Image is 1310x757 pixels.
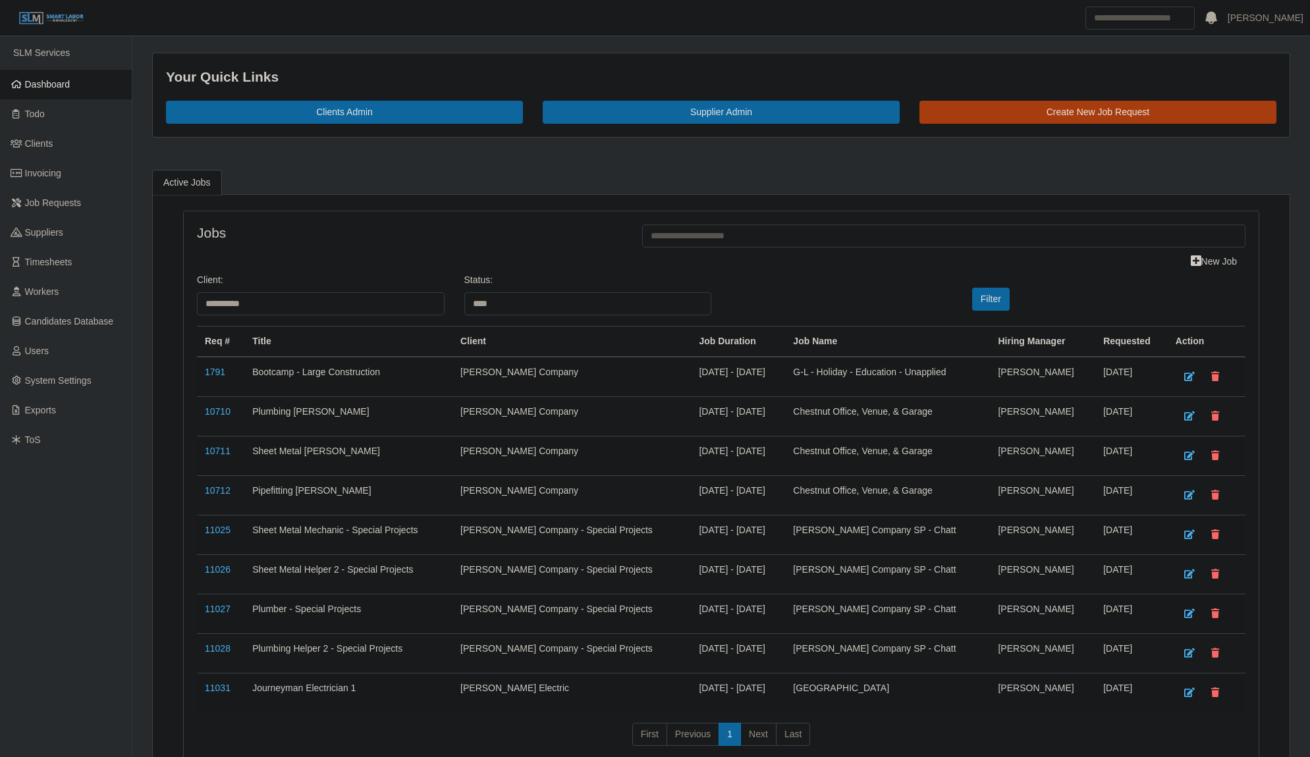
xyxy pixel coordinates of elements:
[691,357,785,397] td: [DATE] - [DATE]
[205,446,231,456] a: 10711
[1095,554,1168,594] td: [DATE]
[990,396,1095,436] td: [PERSON_NAME]
[18,11,84,26] img: SLM Logo
[25,405,56,415] span: Exports
[785,475,990,515] td: Chestnut Office, Venue, & Garage
[205,643,231,654] a: 11028
[25,257,72,267] span: Timesheets
[452,594,691,633] td: [PERSON_NAME] Company - Special Projects
[452,633,691,673] td: [PERSON_NAME] Company - Special Projects
[919,101,1276,124] a: Create New Job Request
[452,554,691,594] td: [PERSON_NAME] Company - Special Projects
[785,633,990,673] td: [PERSON_NAME] Company SP - Chatt
[691,396,785,436] td: [DATE] - [DATE]
[205,367,225,377] a: 1791
[452,515,691,554] td: [PERSON_NAME] Company - Special Projects
[205,604,231,614] a: 11027
[972,288,1010,311] button: Filter
[13,47,70,58] span: SLM Services
[25,109,45,119] span: Todo
[990,673,1095,712] td: [PERSON_NAME]
[25,286,59,297] span: Workers
[1095,436,1168,475] td: [DATE]
[244,673,452,712] td: Journeyman Electrician 1
[205,683,231,693] a: 11031
[691,673,785,712] td: [DATE] - [DATE]
[691,436,785,475] td: [DATE] - [DATE]
[1095,475,1168,515] td: [DATE]
[25,197,82,208] span: Job Requests
[785,326,990,357] th: Job Name
[25,375,92,386] span: System Settings
[197,224,622,241] h4: Jobs
[1095,633,1168,673] td: [DATE]
[197,326,244,357] th: Req #
[691,326,785,357] th: Job Duration
[452,357,691,397] td: [PERSON_NAME] Company
[205,485,231,496] a: 10712
[205,525,231,535] a: 11025
[244,357,452,397] td: Bootcamp - Large Construction
[990,515,1095,554] td: [PERSON_NAME]
[244,436,452,475] td: Sheet Metal [PERSON_NAME]
[691,475,785,515] td: [DATE] - [DATE]
[244,396,452,436] td: Plumbing [PERSON_NAME]
[25,227,63,238] span: Suppliers
[691,554,785,594] td: [DATE] - [DATE]
[166,66,1276,88] div: Your Quick Links
[1095,515,1168,554] td: [DATE]
[452,396,691,436] td: [PERSON_NAME] Company
[244,554,452,594] td: Sheet Metal Helper 2 - Special Projects
[785,515,990,554] td: [PERSON_NAME] Company SP - Chatt
[25,316,114,326] span: Candidates Database
[452,673,691,712] td: [PERSON_NAME] Electric
[205,406,231,417] a: 10710
[452,326,691,357] th: Client
[244,633,452,673] td: Plumbing Helper 2 - Special Projects
[1095,326,1168,357] th: Requested
[452,436,691,475] td: [PERSON_NAME] Company
[990,436,1095,475] td: [PERSON_NAME]
[691,594,785,633] td: [DATE] - [DATE]
[785,673,990,712] td: [GEOGRAPHIC_DATA]
[785,594,990,633] td: [PERSON_NAME] Company SP - Chatt
[197,723,1245,757] nav: pagination
[1095,396,1168,436] td: [DATE]
[785,357,990,397] td: G-L - Holiday - Education - Unapplied
[452,475,691,515] td: [PERSON_NAME] Company
[785,554,990,594] td: [PERSON_NAME] Company SP - Chatt
[990,554,1095,594] td: [PERSON_NAME]
[244,515,452,554] td: Sheet Metal Mechanic - Special Projects
[244,326,452,357] th: Title
[990,633,1095,673] td: [PERSON_NAME]
[25,138,53,149] span: Clients
[990,594,1095,633] td: [PERSON_NAME]
[464,273,493,287] label: Status:
[152,170,222,196] a: Active Jobs
[1182,250,1245,273] a: New Job
[25,79,70,90] span: Dashboard
[244,594,452,633] td: Plumber - Special Projects
[543,101,900,124] a: Supplier Admin
[990,326,1095,357] th: Hiring Manager
[25,168,61,178] span: Invoicing
[785,436,990,475] td: Chestnut Office, Venue, & Garage
[1095,673,1168,712] td: [DATE]
[197,273,223,287] label: Client:
[166,101,523,124] a: Clients Admin
[719,723,741,746] a: 1
[205,564,231,575] a: 11026
[1168,326,1245,357] th: Action
[1085,7,1195,30] input: Search
[785,396,990,436] td: Chestnut Office, Venue, & Garage
[1228,11,1303,25] a: [PERSON_NAME]
[1095,357,1168,397] td: [DATE]
[25,346,49,356] span: Users
[25,434,41,445] span: ToS
[691,515,785,554] td: [DATE] - [DATE]
[990,357,1095,397] td: [PERSON_NAME]
[1095,594,1168,633] td: [DATE]
[691,633,785,673] td: [DATE] - [DATE]
[244,475,452,515] td: Pipefitting [PERSON_NAME]
[990,475,1095,515] td: [PERSON_NAME]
